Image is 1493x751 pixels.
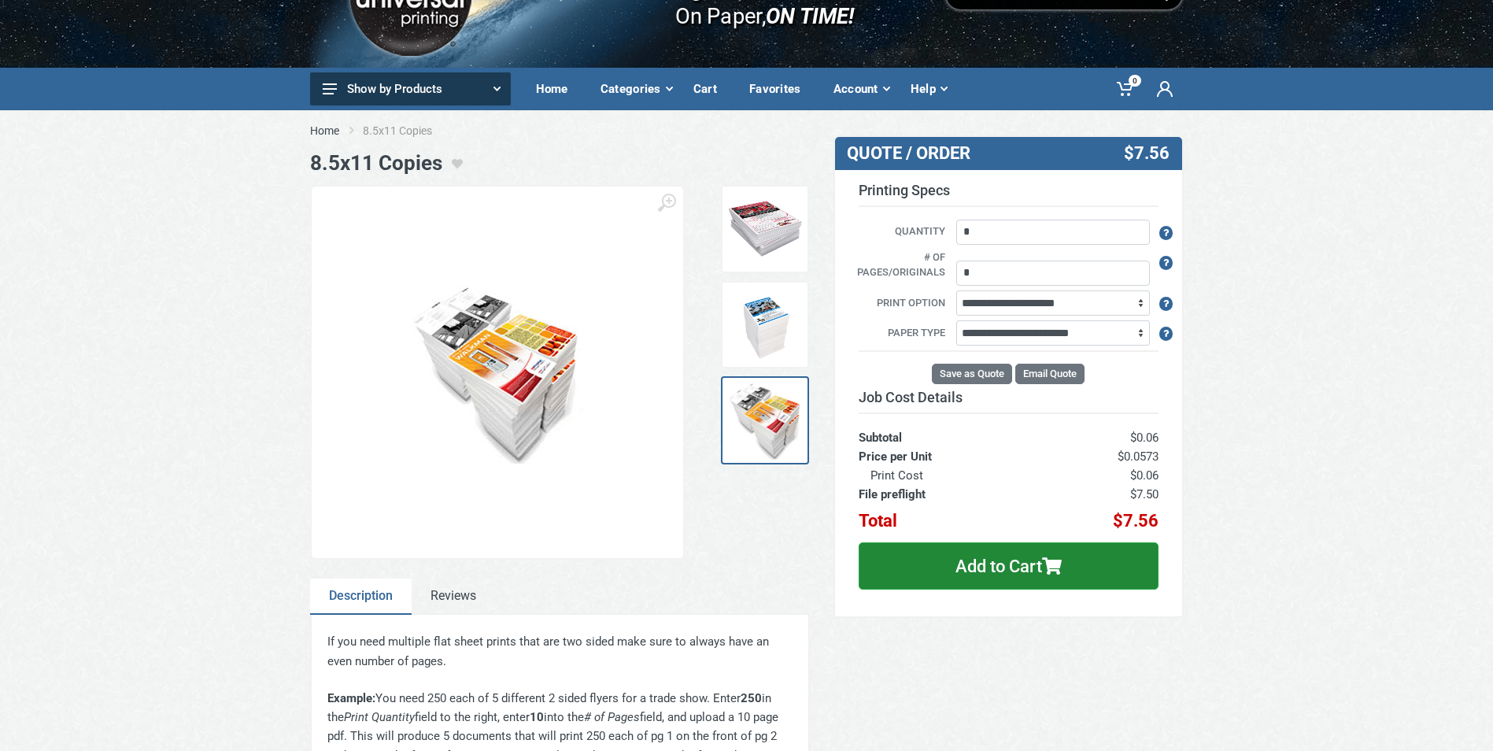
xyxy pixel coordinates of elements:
[726,381,804,460] img: Copies
[859,389,1159,406] h3: Job Cost Details
[310,579,412,615] a: Description
[1124,143,1170,164] span: $7.56
[847,143,1055,164] h3: QUOTE / ORDER
[932,364,1012,384] button: Save as Quote
[589,72,682,105] div: Categories
[327,691,375,705] strong: Example:
[721,281,809,369] a: Copies
[412,579,495,615] a: Reviews
[1130,487,1159,501] span: $7.50
[847,295,954,313] label: Print Option
[859,182,1159,207] h3: Printing Specs
[741,691,762,705] strong: 250
[310,72,511,105] button: Show by Products
[1106,68,1146,110] a: 0
[847,325,954,342] label: Paper Type
[726,286,804,364] img: Copies
[584,710,640,724] em: # of Pages
[406,281,589,464] img: Copies
[530,710,544,724] strong: 10
[900,72,957,105] div: Help
[1129,75,1141,87] span: 0
[310,151,442,176] h1: 8.5x11 Copies
[682,68,738,110] a: Cart
[721,185,809,273] a: Flyers
[859,542,1159,590] button: Add to Cart
[1015,364,1085,384] button: Email Quote
[766,2,854,29] i: ON TIME!
[859,413,1044,447] th: Subtotal
[682,72,738,105] div: Cart
[1118,449,1159,464] span: $0.0573
[738,68,822,110] a: Favorites
[847,224,954,241] label: Quantity
[822,72,900,105] div: Account
[363,123,456,139] li: 8.5x11 Copies
[1113,511,1159,531] span: $7.56
[859,504,1044,531] th: Total
[310,123,1184,139] nav: breadcrumb
[1130,468,1159,483] span: $0.06
[721,376,809,464] a: Copies
[1130,431,1159,445] span: $0.06
[525,68,589,110] a: Home
[525,72,589,105] div: Home
[859,485,1044,504] th: File preflight
[726,190,804,268] img: Flyers
[344,710,415,724] em: Print Quantity
[859,447,1044,466] th: Price per Unit
[847,250,954,282] label: # of pages/originals
[859,466,1044,485] th: Print Cost
[310,123,339,139] a: Home
[738,72,822,105] div: Favorites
